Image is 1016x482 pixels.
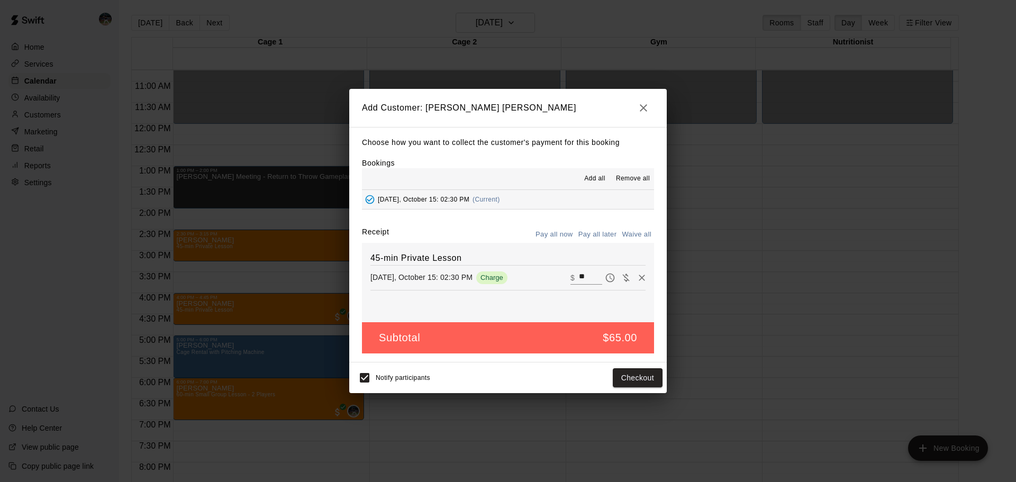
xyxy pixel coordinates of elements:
h6: 45-min Private Lesson [370,251,646,265]
span: Waive payment [618,272,634,281]
span: Charge [476,274,507,281]
button: Added - Collect Payment[DATE], October 15: 02:30 PM(Current) [362,190,654,210]
span: Add all [584,174,605,184]
span: Pay later [602,272,618,281]
button: Remove all [612,170,654,187]
span: Remove all [616,174,650,184]
h5: Subtotal [379,331,420,345]
button: Waive all [619,226,654,243]
label: Receipt [362,226,389,243]
h5: $65.00 [603,331,637,345]
span: [DATE], October 15: 02:30 PM [378,196,469,203]
p: Choose how you want to collect the customer's payment for this booking [362,136,654,149]
span: Notify participants [376,374,430,381]
button: Remove [634,270,650,286]
button: Pay all now [533,226,576,243]
h2: Add Customer: [PERSON_NAME] [PERSON_NAME] [349,89,667,127]
button: Added - Collect Payment [362,192,378,207]
button: Pay all later [576,226,620,243]
label: Bookings [362,159,395,167]
button: Add all [578,170,612,187]
p: $ [570,272,575,283]
button: Checkout [613,368,663,388]
span: (Current) [473,196,500,203]
p: [DATE], October 15: 02:30 PM [370,272,473,283]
